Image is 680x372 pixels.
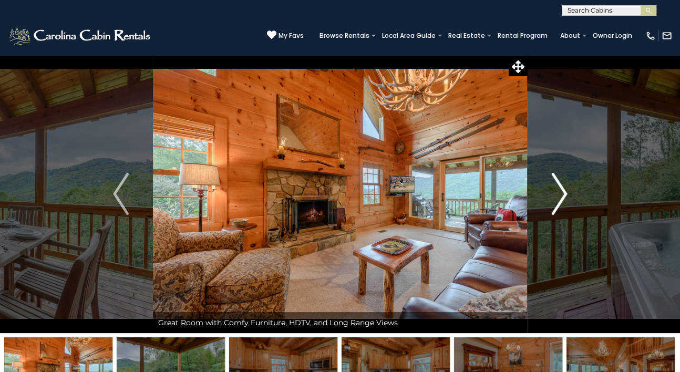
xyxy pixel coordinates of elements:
[527,55,592,333] button: Next
[662,30,672,41] img: mail-regular-white.png
[588,28,637,43] a: Owner Login
[492,28,553,43] a: Rental Program
[555,28,585,43] a: About
[279,31,304,40] span: My Favs
[645,30,656,41] img: phone-regular-white.png
[443,28,490,43] a: Real Estate
[89,55,153,333] button: Previous
[267,30,304,41] a: My Favs
[377,28,441,43] a: Local Area Guide
[8,25,153,46] img: White-1-2.png
[314,28,375,43] a: Browse Rentals
[551,173,567,215] img: arrow
[113,173,129,215] img: arrow
[153,312,527,333] div: Great Room with Comfy Furniture, HDTV, and Long Range Views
